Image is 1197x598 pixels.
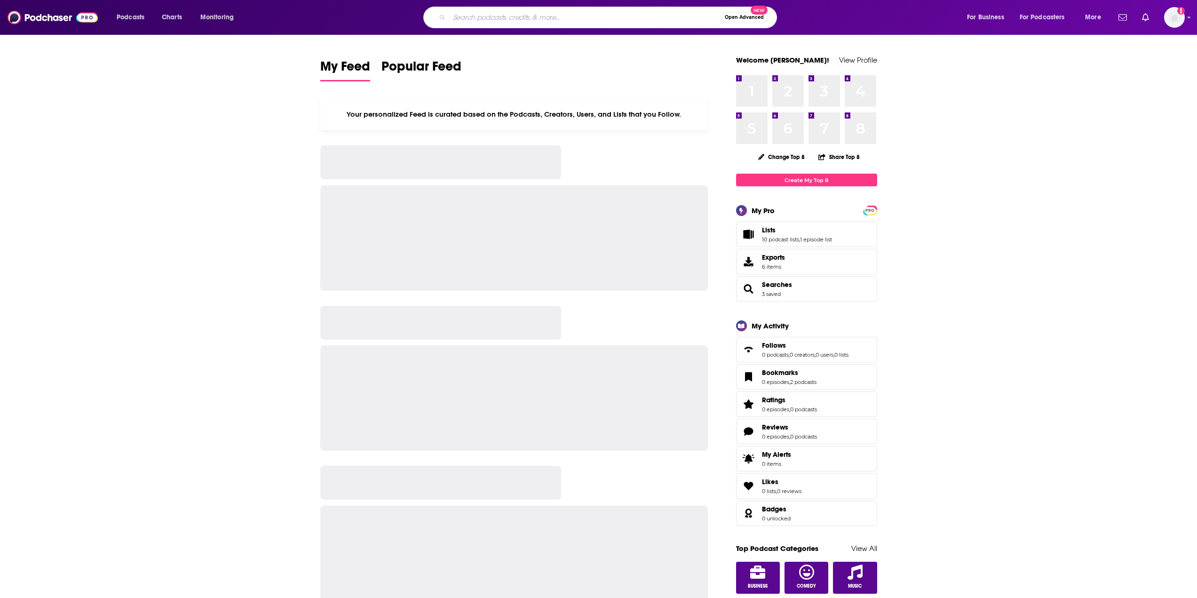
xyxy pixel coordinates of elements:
[739,282,758,295] a: Searches
[752,206,775,215] div: My Pro
[739,255,758,268] span: Exports
[967,11,1004,24] span: For Business
[432,7,786,28] div: Search podcasts, credits, & more...
[776,488,777,494] span: ,
[736,249,877,274] a: Exports
[739,228,758,241] a: Lists
[1177,7,1185,15] svg: Add a profile image
[762,488,776,494] a: 0 lists
[864,207,876,214] span: PRO
[739,479,758,493] a: Likes
[736,364,877,390] span: Bookmarks
[162,11,182,24] span: Charts
[736,337,877,362] span: Follows
[762,341,848,350] a: Follows
[762,291,781,297] a: 3 saved
[762,505,786,513] span: Badges
[816,351,833,358] a: 0 users
[736,544,818,553] a: Top Podcast Categories
[789,351,790,358] span: ,
[833,351,834,358] span: ,
[1014,10,1078,25] button: open menu
[200,11,234,24] span: Monitoring
[1078,10,1113,25] button: open menu
[110,10,157,25] button: open menu
[790,351,815,358] a: 0 creators
[736,419,877,444] span: Reviews
[839,56,877,64] a: View Profile
[799,236,800,243] span: ,
[736,562,780,594] a: Business
[8,8,98,26] img: Podchaser - Follow, Share and Rate Podcasts
[762,423,817,431] a: Reviews
[762,263,785,270] span: 6 items
[752,321,789,330] div: My Activity
[790,406,817,413] a: 0 podcasts
[797,583,816,589] span: Comedy
[789,379,790,385] span: ,
[117,11,144,24] span: Podcasts
[790,379,816,385] a: 2 podcasts
[789,406,790,413] span: ,
[753,151,811,163] button: Change Top 8
[762,423,788,431] span: Reviews
[762,433,789,440] a: 0 episodes
[1164,7,1185,28] span: Logged in as gabrielle.gantz
[1138,9,1153,25] a: Show notifications dropdown
[736,174,877,186] a: Create My Top 8
[739,425,758,438] a: Reviews
[762,450,791,459] span: My Alerts
[834,351,848,358] a: 0 lists
[1085,11,1101,24] span: More
[156,10,188,25] a: Charts
[833,562,877,594] a: Music
[1115,9,1131,25] a: Show notifications dropdown
[736,222,877,247] span: Lists
[815,351,816,358] span: ,
[762,461,791,467] span: 0 items
[381,58,461,81] a: Popular Feed
[739,398,758,411] a: Ratings
[762,226,776,234] span: Lists
[725,15,764,20] span: Open Advanced
[762,253,785,262] span: Exports
[739,507,758,520] a: Badges
[864,207,876,214] a: PRO
[960,10,1016,25] button: open menu
[449,10,721,25] input: Search podcasts, credits, & more...
[739,343,758,356] a: Follows
[762,478,801,486] a: Likes
[762,226,832,234] a: Lists
[739,370,758,383] a: Bookmarks
[736,276,877,302] span: Searches
[320,58,370,80] span: My Feed
[762,341,786,350] span: Follows
[736,473,877,499] span: Likes
[762,478,778,486] span: Likes
[762,368,816,377] a: Bookmarks
[851,544,877,553] a: View All
[762,406,789,413] a: 0 episodes
[1020,11,1065,24] span: For Podcasters
[785,562,829,594] a: Comedy
[762,368,798,377] span: Bookmarks
[789,433,790,440] span: ,
[721,12,768,23] button: Open AdvancedNew
[751,6,768,15] span: New
[194,10,246,25] button: open menu
[736,56,829,64] a: Welcome [PERSON_NAME]!
[762,236,799,243] a: 10 podcast lists
[762,280,792,289] a: Searches
[736,446,877,471] a: My Alerts
[762,396,785,404] span: Ratings
[762,379,789,385] a: 0 episodes
[1164,7,1185,28] img: User Profile
[777,488,801,494] a: 0 reviews
[748,583,768,589] span: Business
[320,98,708,130] div: Your personalized Feed is curated based on the Podcasts, Creators, Users, and Lists that you Follow.
[818,148,860,166] button: Share Top 8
